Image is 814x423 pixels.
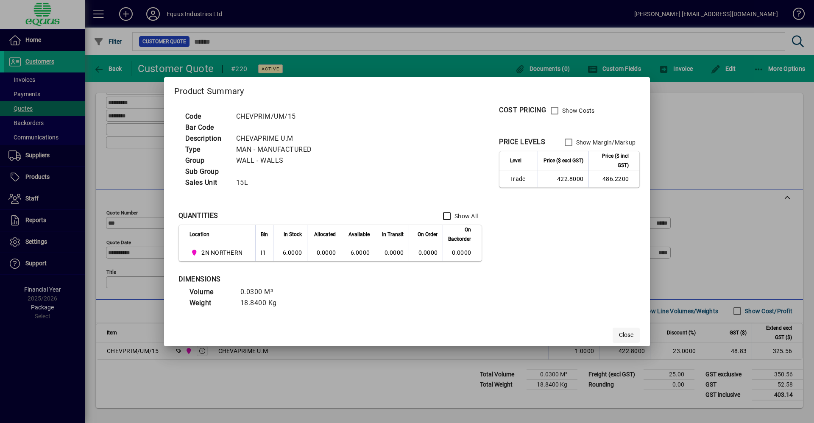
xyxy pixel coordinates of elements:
td: WALL - WALLS [232,155,322,166]
span: Available [348,230,370,239]
td: 18.8400 Kg [236,298,287,309]
span: On Order [418,230,438,239]
label: Show Costs [560,106,595,115]
span: 0.0000 [418,249,438,256]
span: Price ($ incl GST) [594,151,629,170]
span: Trade [510,175,532,183]
label: Show All [453,212,478,220]
td: 6.0000 [341,244,375,261]
td: Group [181,155,232,166]
span: Close [619,331,633,340]
td: 486.2200 [588,170,639,187]
td: 422.8000 [538,170,588,187]
span: Price ($ excl GST) [544,156,583,165]
td: Sales Unit [181,177,232,188]
td: 0.0000 [443,244,482,261]
span: Level [510,156,521,165]
td: MAN - MANUFACTURED [232,144,322,155]
label: Show Margin/Markup [574,138,636,147]
td: 6.0000 [273,244,307,261]
span: Allocated [314,230,336,239]
td: CHEVPRIM/UM/15 [232,111,322,122]
button: Close [613,328,640,343]
td: Weight [185,298,236,309]
span: 2N NORTHERN [201,248,243,257]
span: Bin [261,230,268,239]
div: QUANTITIES [178,211,218,221]
div: COST PRICING [499,105,546,115]
span: 2N NORTHERN [190,248,246,258]
td: 15L [232,177,322,188]
td: I1 [255,244,273,261]
td: Code [181,111,232,122]
span: In Transit [382,230,404,239]
td: Type [181,144,232,155]
span: On Backorder [448,225,471,244]
td: 0.0000 [307,244,341,261]
td: Bar Code [181,122,232,133]
td: Description [181,133,232,144]
span: Location [190,230,209,239]
span: 0.0000 [385,249,404,256]
td: 0.0300 M³ [236,287,287,298]
span: In Stock [284,230,302,239]
div: DIMENSIONS [178,274,390,284]
h2: Product Summary [164,77,650,102]
td: Sub Group [181,166,232,177]
td: CHEVAPRIME U.M [232,133,322,144]
td: Volume [185,287,236,298]
div: PRICE LEVELS [499,137,545,147]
